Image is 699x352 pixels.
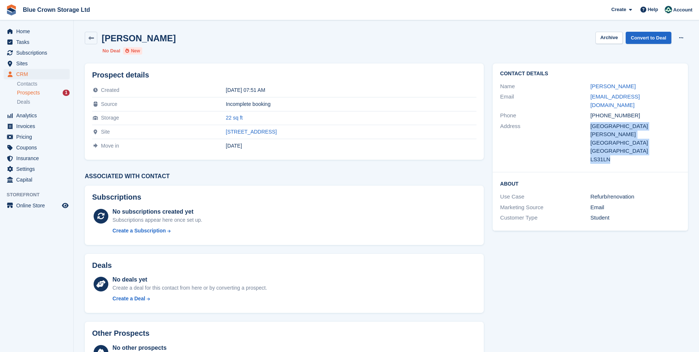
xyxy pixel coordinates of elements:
[112,227,166,235] div: Create a Subscription
[4,153,70,163] a: menu
[4,37,70,47] a: menu
[112,295,145,303] div: Create a Deal
[590,111,681,120] div: [PHONE_NUMBER]
[500,122,590,164] div: Address
[590,83,636,89] a: [PERSON_NAME]
[590,214,681,222] div: Student
[85,173,484,180] h3: Associated with contact
[101,101,117,107] span: Source
[4,110,70,121] a: menu
[16,48,60,58] span: Subscriptions
[500,180,681,187] h2: About
[500,203,590,212] div: Marketing Source
[112,227,202,235] a: Create a Subscription
[590,93,640,108] a: [EMAIL_ADDRESS][DOMAIN_NAME]
[226,101,477,107] div: Incomplete booking
[626,32,671,44] a: Convert to Deal
[590,193,681,201] div: Refurb/renovation
[16,164,60,174] span: Settings
[16,37,60,47] span: Tasks
[17,98,70,106] a: Deals
[4,26,70,37] a: menu
[101,129,110,135] span: Site
[4,175,70,185] a: menu
[16,110,60,121] span: Analytics
[61,201,70,210] a: Preview store
[101,115,119,121] span: Storage
[16,132,60,142] span: Pricing
[92,193,476,201] h2: Subscriptions
[92,329,150,338] h2: Other Prospects
[101,143,119,149] span: Move in
[16,26,60,37] span: Home
[590,139,681,147] div: [GEOGRAPHIC_DATA]
[16,200,60,211] span: Online Store
[590,147,681,155] div: [GEOGRAPHIC_DATA]
[500,111,590,120] div: Phone
[590,155,681,164] div: LS31LN
[101,87,119,93] span: Created
[4,58,70,69] a: menu
[226,129,277,135] a: [STREET_ADDRESS]
[17,80,70,87] a: Contacts
[92,261,112,270] h2: Deals
[16,153,60,163] span: Insurance
[500,82,590,91] div: Name
[4,200,70,211] a: menu
[4,69,70,79] a: menu
[17,89,70,97] a: Prospects 1
[500,214,590,222] div: Customer Type
[226,143,477,149] div: [DATE]
[590,203,681,212] div: Email
[590,122,681,139] div: [GEOGRAPHIC_DATA][PERSON_NAME]
[123,47,142,55] li: New
[102,47,120,55] li: No Deal
[4,48,70,58] a: menu
[17,89,40,96] span: Prospects
[500,193,590,201] div: Use Case
[112,216,202,224] div: Subscriptions appear here once set up.
[7,191,73,199] span: Storefront
[4,132,70,142] a: menu
[16,142,60,153] span: Coupons
[500,71,681,77] h2: Contact Details
[16,175,60,185] span: Capital
[226,115,243,121] a: 22 sq ft
[665,6,672,13] img: John Marshall
[4,121,70,131] a: menu
[112,295,267,303] a: Create a Deal
[16,121,60,131] span: Invoices
[63,90,70,96] div: 1
[4,164,70,174] a: menu
[611,6,626,13] span: Create
[595,32,623,44] button: Archive
[17,99,30,106] span: Deals
[16,69,60,79] span: CRM
[112,284,267,292] div: Create a deal for this contact from here or by converting a prospect.
[4,142,70,153] a: menu
[112,275,267,284] div: No deals yet
[20,4,93,16] a: Blue Crown Storage Ltd
[92,71,476,79] h2: Prospect details
[16,58,60,69] span: Sites
[6,4,17,15] img: stora-icon-8386f47178a22dfd0bd8f6a31ec36ba5ce8667c1dd55bd0f319d3a0aa187defe.svg
[102,33,176,43] h2: [PERSON_NAME]
[226,87,477,93] div: [DATE] 07:51 AM
[500,93,590,109] div: Email
[112,207,202,216] div: No subscriptions created yet
[673,6,692,14] span: Account
[648,6,658,13] span: Help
